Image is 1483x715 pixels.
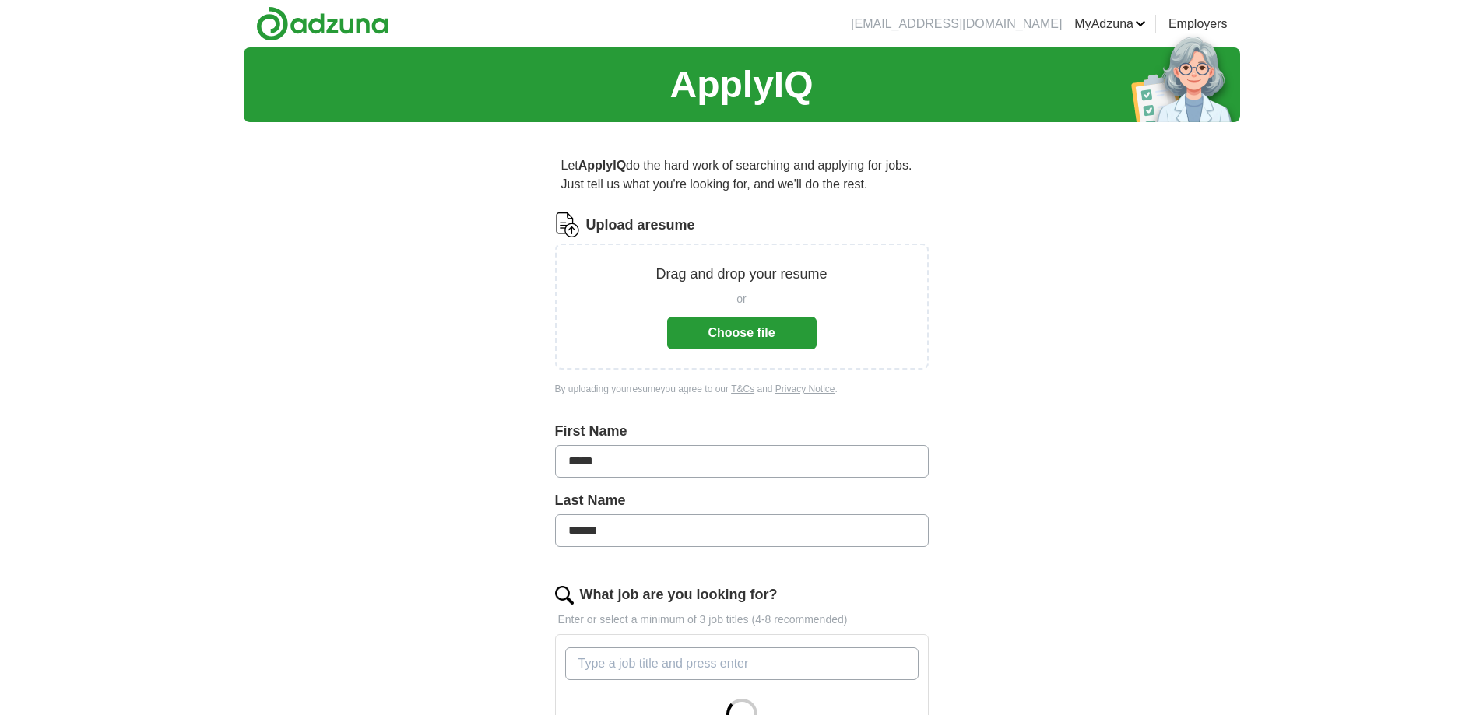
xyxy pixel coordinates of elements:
img: Adzuna logo [256,6,388,41]
img: search.png [555,586,574,605]
p: Drag and drop your resume [655,264,827,285]
label: Last Name [555,490,929,511]
h1: ApplyIQ [669,57,813,113]
label: First Name [555,421,929,442]
label: Upload a resume [586,215,695,236]
a: Privacy Notice [775,384,835,394]
a: T&Cs [731,384,754,394]
a: Employers [1168,15,1228,33]
img: CV Icon [555,212,580,237]
a: MyAdzuna [1074,15,1146,33]
p: Let do the hard work of searching and applying for jobs. Just tell us what you're looking for, an... [555,150,929,200]
div: By uploading your resume you agree to our and . [555,382,929,396]
p: Enter or select a minimum of 3 job titles (4-8 recommended) [555,612,929,628]
li: [EMAIL_ADDRESS][DOMAIN_NAME] [851,15,1062,33]
span: or [736,291,746,307]
button: Choose file [667,317,817,349]
input: Type a job title and press enter [565,647,919,680]
label: What job are you looking for? [580,584,778,605]
strong: ApplyIQ [578,159,626,172]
